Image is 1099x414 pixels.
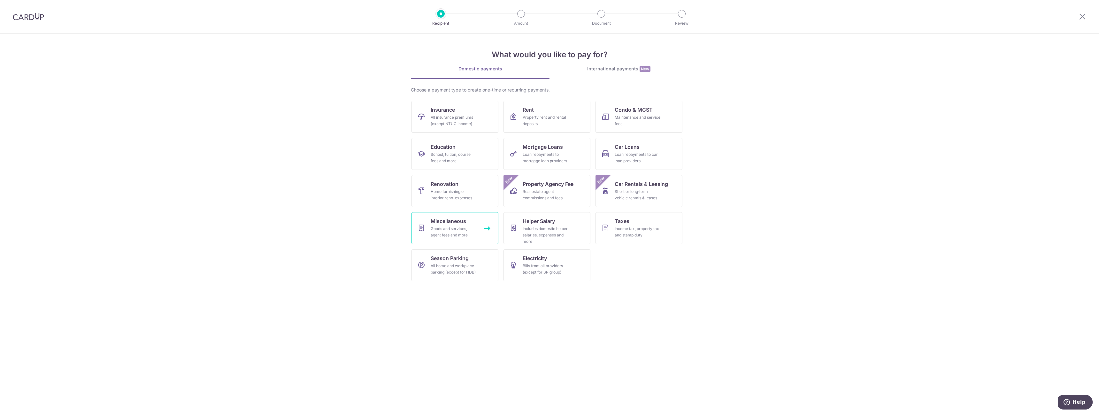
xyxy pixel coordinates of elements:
[658,20,705,27] p: Review
[411,249,498,281] a: Season ParkingAll home and workplace parking (except for HDB)
[615,226,661,238] div: Income tax, property tax and stamp duty
[523,180,573,188] span: Property Agency Fee
[578,20,625,27] p: Document
[615,217,629,225] span: Taxes
[417,20,465,27] p: Recipient
[523,106,534,114] span: Rent
[411,212,498,244] a: MiscellaneousGoods and services, agent fees and more
[523,226,569,245] div: Includes domestic helper salaries, expenses and more
[615,188,661,201] div: Short or long‑term vehicle rentals & leases
[431,151,477,164] div: School, tuition, course fees and more
[431,226,477,238] div: Goods and services, agent fees and more
[431,188,477,201] div: Home furnishing or interior reno-expenses
[411,87,688,93] div: Choose a payment type to create one-time or recurring payments.
[596,138,682,170] a: Car LoansLoan repayments to car loan providers
[411,138,498,170] a: EducationSchool, tuition, course fees and more
[13,13,44,20] img: CardUp
[503,101,590,133] a: RentProperty rent and rental deposits
[1058,395,1093,411] iframe: Opens a widget where you can find more information
[523,151,569,164] div: Loan repayments to mortgage loan providers
[523,114,569,127] div: Property rent and rental deposits
[640,66,650,72] span: New
[503,138,590,170] a: Mortgage LoansLoan repayments to mortgage loan providers
[411,66,549,72] div: Domestic payments
[503,212,590,244] a: Helper SalaryIncludes domestic helper salaries, expenses and more
[503,249,590,281] a: ElectricityBills from all providers (except for SP group)
[15,4,28,10] span: Help
[497,20,545,27] p: Amount
[431,114,477,127] div: All insurance premiums (except NTUC Income)
[523,143,563,151] span: Mortgage Loans
[411,175,498,207] a: RenovationHome furnishing or interior reno-expenses
[615,151,661,164] div: Loan repayments to car loan providers
[615,180,668,188] span: Car Rentals & Leasing
[431,263,477,275] div: All home and workplace parking (except for HDB)
[523,254,547,262] span: Electricity
[596,175,606,186] span: New
[615,106,653,114] span: Condo & MCST
[596,101,682,133] a: Condo & MCSTMaintenance and service fees
[596,175,682,207] a: Car Rentals & LeasingShort or long‑term vehicle rentals & leasesNew
[615,143,640,151] span: Car Loans
[503,175,590,207] a: Property Agency FeeReal estate agent commissions and feesNew
[615,114,661,127] div: Maintenance and service fees
[523,188,569,201] div: Real estate agent commissions and fees
[411,101,498,133] a: InsuranceAll insurance premiums (except NTUC Income)
[431,143,456,151] span: Education
[411,49,688,60] h4: What would you like to pay for?
[523,217,555,225] span: Helper Salary
[596,212,682,244] a: TaxesIncome tax, property tax and stamp duty
[431,180,458,188] span: Renovation
[431,254,469,262] span: Season Parking
[431,106,455,114] span: Insurance
[549,66,688,72] div: International payments
[504,175,514,186] span: New
[523,263,569,275] div: Bills from all providers (except for SP group)
[431,217,466,225] span: Miscellaneous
